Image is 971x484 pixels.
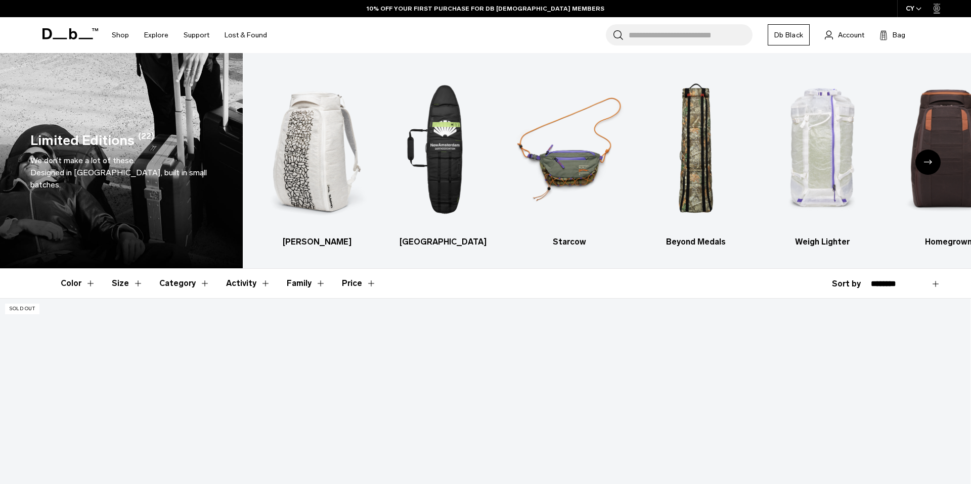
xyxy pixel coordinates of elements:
[5,304,39,314] p: Sold Out
[642,236,751,248] h3: Beyond Medals
[226,269,271,298] button: Toggle Filter
[263,236,372,248] h3: [PERSON_NAME]
[287,269,326,298] button: Toggle Filter
[879,29,905,41] button: Bag
[768,68,876,231] img: Db
[112,269,143,298] button: Toggle Filter
[915,150,941,175] div: Next slide
[893,30,905,40] span: Bag
[389,68,498,248] li: 2 / 7
[159,269,210,298] button: Toggle Filter
[825,29,864,41] a: Account
[144,17,168,53] a: Explore
[515,68,624,248] a: Db Starcow
[104,17,275,53] nav: Main Navigation
[642,68,751,231] img: Db
[768,68,876,248] a: Db Weigh Lighter
[389,236,498,248] h3: [GEOGRAPHIC_DATA]
[61,269,96,298] button: Toggle Filter
[225,17,267,53] a: Lost & Found
[768,68,876,248] li: 5 / 7
[768,236,876,248] h3: Weigh Lighter
[263,68,372,231] img: Db
[768,24,810,45] a: Db Black
[342,269,376,298] button: Toggle Price
[30,130,135,151] h1: Limited Editions
[30,155,212,191] p: We don’t make a lot of these. Designed in [GEOGRAPHIC_DATA], built in small batches.
[112,17,129,53] a: Shop
[138,130,154,151] span: (22)
[263,68,372,248] a: Db [PERSON_NAME]
[838,30,864,40] span: Account
[515,68,624,231] img: Db
[515,236,624,248] h3: Starcow
[389,68,498,231] img: Db
[184,17,209,53] a: Support
[515,68,624,248] li: 3 / 7
[367,4,604,13] a: 10% OFF YOUR FIRST PURCHASE FOR DB [DEMOGRAPHIC_DATA] MEMBERS
[642,68,751,248] li: 4 / 7
[389,68,498,248] a: Db [GEOGRAPHIC_DATA]
[263,68,372,248] li: 1 / 7
[642,68,751,248] a: Db Beyond Medals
